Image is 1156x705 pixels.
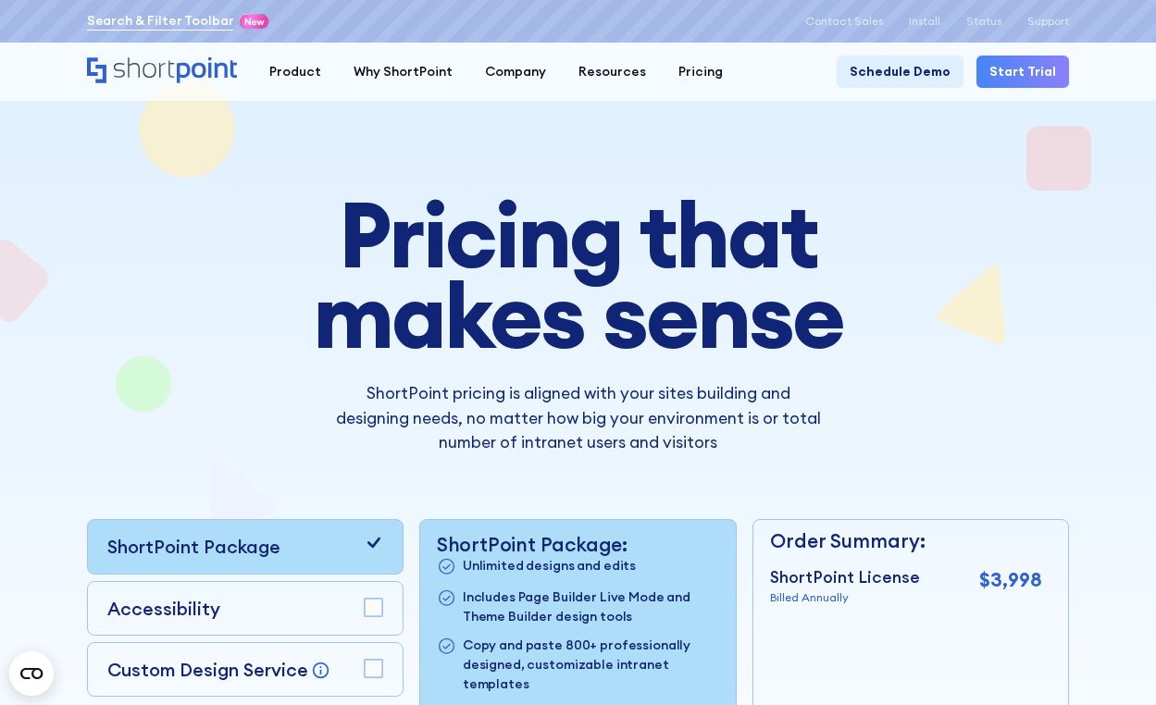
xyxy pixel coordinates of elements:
a: Home [87,57,238,85]
a: Status [966,15,1001,28]
div: Pricing [678,62,723,81]
p: ShortPoint pricing is aligned with your sites building and designing needs, no matter how big you... [335,381,821,454]
iframe: Chat Widget [1063,616,1156,705]
p: ShortPoint Package: [437,533,719,556]
a: Start Trial [976,56,1069,88]
a: Why ShortPoint [338,56,469,88]
p: Unlimited designs and edits [463,556,636,577]
a: Support [1027,15,1069,28]
a: Contact Sales [805,15,883,28]
p: Billed Annually [770,589,920,606]
p: Copy and paste 800+ professionally designed, customizable intranet templates [463,636,719,694]
a: Company [469,56,563,88]
a: Pricing [663,56,740,88]
button: Open CMP widget [9,651,54,696]
p: Includes Page Builder Live Mode and Theme Builder design tools [463,587,719,626]
p: $3,998 [979,565,1042,595]
a: Install [909,15,940,28]
div: Resources [578,62,646,81]
div: Company [485,62,546,81]
a: Resources [563,56,663,88]
a: Search & Filter Toolbar [87,11,234,31]
p: Custom Design Service [107,658,308,681]
p: ShortPoint License [770,565,920,589]
p: ShortPoint Package [107,533,280,560]
div: Why ShortPoint [354,62,453,81]
p: Order Summary: [770,526,1042,556]
div: Product [269,62,321,81]
h1: Pricing that makes sense [214,194,943,355]
a: Schedule Demo [837,56,963,88]
p: Accessibility [107,595,220,622]
a: Product [254,56,338,88]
